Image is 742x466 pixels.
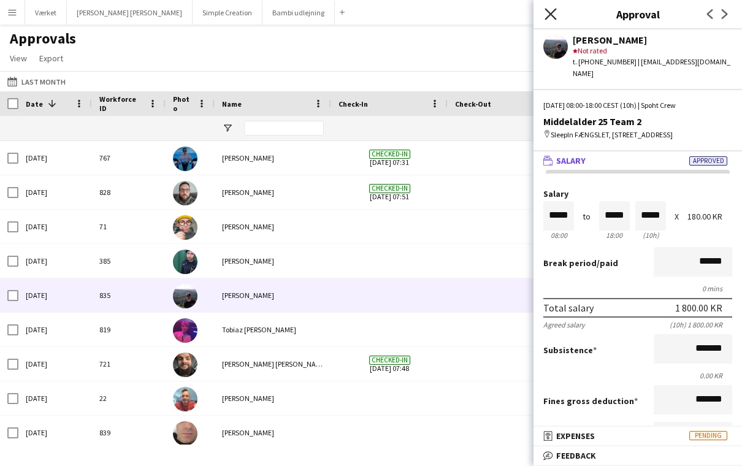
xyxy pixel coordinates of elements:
[18,278,92,312] div: [DATE]
[689,156,727,166] span: Approved
[543,258,597,269] span: Break period
[369,356,410,365] span: Checked-in
[543,371,732,380] div: 0.00 KR
[573,34,732,45] div: [PERSON_NAME]
[92,278,166,312] div: 835
[543,258,618,269] label: /paid
[369,184,410,193] span: Checked-in
[5,50,32,66] a: View
[18,175,92,209] div: [DATE]
[173,318,197,343] img: Tobiaz jordt
[39,53,63,64] span: Export
[583,212,591,221] div: to
[543,345,597,356] label: Subsistence
[173,215,197,240] img: Alexa Vasile
[18,210,92,243] div: [DATE]
[338,141,440,175] span: [DATE] 07:31
[92,381,166,415] div: 22
[675,302,722,314] div: 1 800.00 KR
[173,387,197,411] img: Henrik Jordt
[687,212,732,221] div: 180.00 KR
[543,129,732,140] div: SleepIn FÆNGSLET, [STREET_ADDRESS]
[543,395,638,407] label: Fines gross deduction
[556,155,586,166] span: Salary
[92,175,166,209] div: 828
[173,181,197,205] img: Michael Memborg
[215,244,331,278] div: [PERSON_NAME]
[222,123,233,134] button: Open Filter Menu
[215,313,331,346] div: Tobiaz [PERSON_NAME]
[599,231,630,240] div: 18:00
[573,45,732,56] div: Not rated
[543,231,574,240] div: 08:00
[215,210,331,243] div: [PERSON_NAME]
[556,430,595,441] span: Expenses
[635,231,666,240] div: 10h
[92,347,166,381] div: 721
[215,278,331,312] div: [PERSON_NAME]
[193,1,262,25] button: Simple Creation
[543,116,732,127] div: Middelalder 25 Team 2
[338,347,440,381] span: [DATE] 07:48
[338,175,440,209] span: [DATE] 07:51
[10,53,27,64] span: View
[215,141,331,175] div: [PERSON_NAME]
[689,431,727,440] span: Pending
[5,74,68,89] button: Last Month
[173,94,193,113] span: Photo
[215,347,331,381] div: [PERSON_NAME] [PERSON_NAME]
[25,1,67,25] button: Værket
[262,1,335,25] button: Bambi udlejning
[338,99,368,109] span: Check-In
[173,421,197,446] img: Matteo Saccucci
[18,381,92,415] div: [DATE]
[26,99,43,109] span: Date
[543,100,732,111] div: [DATE] 08:00-18:00 CEST (10h) | Spoht Crew
[173,353,197,377] img: Adam Shem Abraham
[534,6,742,22] h3: Approval
[543,284,732,293] div: 0 mins
[534,427,742,445] mat-expansion-panel-header: ExpensesPending
[543,302,594,314] div: Total salary
[215,416,331,449] div: [PERSON_NAME]
[543,189,732,199] label: Salary
[534,446,742,465] mat-expansion-panel-header: Feedback
[215,381,331,415] div: [PERSON_NAME]
[18,416,92,449] div: [DATE]
[455,99,491,109] span: Check-Out
[18,313,92,346] div: [DATE]
[92,244,166,278] div: 385
[222,99,242,109] span: Name
[670,320,732,329] div: (10h) 1 800.00 KR
[369,150,410,159] span: Checked-in
[173,147,197,171] img: Ion Cernenchi
[92,210,166,243] div: 71
[534,151,742,170] mat-expansion-panel-header: SalaryApproved
[18,347,92,381] div: [DATE]
[99,94,143,113] span: Workforce ID
[18,141,92,175] div: [DATE]
[67,1,193,25] button: [PERSON_NAME] [PERSON_NAME]
[92,313,166,346] div: 819
[173,284,197,308] img: Marius Polucciu
[675,212,679,221] div: X
[18,244,92,278] div: [DATE]
[244,121,324,136] input: Name Filter Input
[215,175,331,209] div: [PERSON_NAME]
[34,50,68,66] a: Export
[92,416,166,449] div: 839
[173,250,197,274] img: Lasse Borup
[543,320,585,329] div: Agreed salary
[556,450,596,461] span: Feedback
[92,141,166,175] div: 767
[573,56,732,78] div: t. [PHONE_NUMBER] | [EMAIL_ADDRESS][DOMAIN_NAME]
